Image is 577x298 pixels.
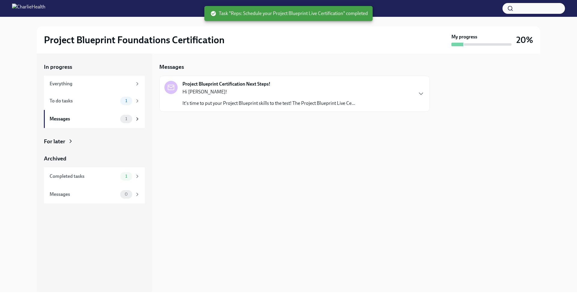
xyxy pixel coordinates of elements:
[121,192,131,196] span: 0
[44,167,145,185] a: Completed tasks1
[182,89,355,95] p: Hi [PERSON_NAME]!
[44,63,145,71] a: In progress
[451,34,477,40] strong: My progress
[50,173,118,180] div: Completed tasks
[50,191,118,198] div: Messages
[50,98,118,104] div: To do tasks
[122,174,131,178] span: 1
[182,100,355,107] p: It's time to put your Project Blueprint skills to the test! The Project Blueprint Live Ce...
[159,63,184,71] h5: Messages
[516,35,533,45] h3: 20%
[44,76,145,92] a: Everything
[122,99,131,103] span: 1
[182,81,270,87] strong: Project Blueprint Certification Next Steps!
[44,92,145,110] a: To do tasks1
[44,110,145,128] a: Messages1
[44,155,145,163] a: Archived
[50,81,132,87] div: Everything
[210,10,368,17] span: Task "Reps: Schedule your Project Blueprint Live Certification" completed
[44,185,145,203] a: Messages0
[122,117,131,121] span: 1
[44,138,145,145] a: For later
[12,4,45,13] img: CharlieHealth
[44,34,224,46] h2: Project Blueprint Foundations Certification
[44,138,65,145] div: For later
[50,116,118,122] div: Messages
